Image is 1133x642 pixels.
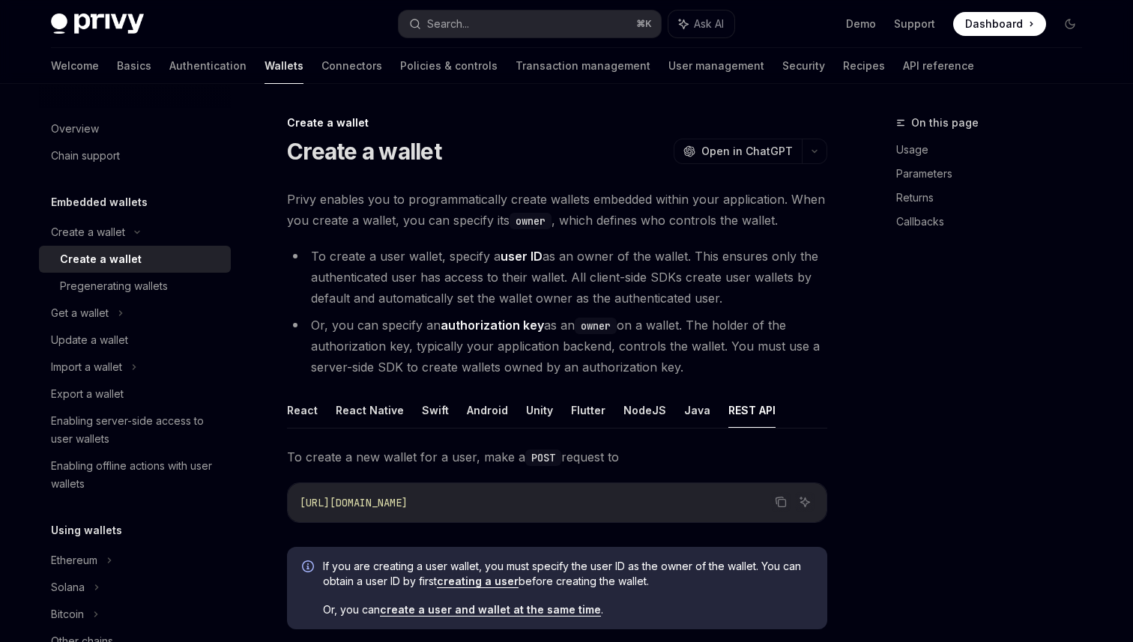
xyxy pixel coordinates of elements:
span: To create a new wallet for a user, make a request to [287,446,827,467]
div: Create a wallet [287,115,827,130]
div: Import a wallet [51,358,122,376]
span: ⌘ K [636,18,652,30]
code: owner [575,318,617,334]
span: Ask AI [694,16,724,31]
button: Flutter [571,393,605,428]
span: Privy enables you to programmatically create wallets embedded within your application. When you c... [287,189,827,231]
a: Pregenerating wallets [39,273,231,300]
button: Android [467,393,508,428]
a: Dashboard [953,12,1046,36]
button: Open in ChatGPT [674,139,802,164]
span: Or, you can . [323,602,812,617]
button: NodeJS [623,393,666,428]
a: Authentication [169,48,247,84]
div: Ethereum [51,551,97,569]
code: POST [525,449,561,466]
button: React Native [336,393,404,428]
div: Enabling offline actions with user wallets [51,457,222,493]
code: owner [510,213,552,229]
button: Ask AI [668,10,734,37]
strong: authorization key [441,318,544,333]
a: Connectors [321,48,382,84]
a: Support [894,16,935,31]
button: Java [684,393,710,428]
a: Transaction management [516,48,650,84]
a: Parameters [896,162,1094,186]
div: Update a wallet [51,331,128,349]
a: Create a wallet [39,246,231,273]
a: Security [782,48,825,84]
button: Toggle dark mode [1058,12,1082,36]
button: Swift [422,393,449,428]
a: Welcome [51,48,99,84]
div: Create a wallet [51,223,125,241]
h5: Using wallets [51,521,122,539]
div: Pregenerating wallets [60,277,168,295]
a: API reference [903,48,974,84]
a: Demo [846,16,876,31]
img: dark logo [51,13,144,34]
div: Export a wallet [51,385,124,403]
div: Solana [51,578,85,596]
a: Export a wallet [39,381,231,408]
span: On this page [911,114,979,132]
button: Ask AI [795,492,815,512]
a: Basics [117,48,151,84]
a: Wallets [265,48,303,84]
div: Create a wallet [60,250,142,268]
a: Callbacks [896,210,1094,234]
div: Chain support [51,147,120,165]
svg: Info [302,560,317,575]
a: Update a wallet [39,327,231,354]
div: Search... [427,15,469,33]
a: Policies & controls [400,48,498,84]
button: Search...⌘K [399,10,661,37]
a: create a user and wallet at the same time [380,603,601,617]
a: Enabling server-side access to user wallets [39,408,231,452]
li: Or, you can specify an as an on a wallet. The holder of the authorization key, typically your app... [287,315,827,378]
span: [URL][DOMAIN_NAME] [300,496,408,509]
button: React [287,393,318,428]
button: Copy the contents from the code block [771,492,791,512]
a: Chain support [39,142,231,169]
a: Enabling offline actions with user wallets [39,452,231,497]
div: Bitcoin [51,605,84,623]
a: User management [668,48,764,84]
div: Overview [51,120,99,138]
h1: Create a wallet [287,138,441,165]
a: creating a user [437,575,519,588]
a: Returns [896,186,1094,210]
button: Unity [526,393,553,428]
div: Get a wallet [51,304,109,322]
a: Usage [896,138,1094,162]
button: REST API [728,393,776,428]
strong: user ID [501,249,543,264]
span: Open in ChatGPT [701,144,793,159]
h5: Embedded wallets [51,193,148,211]
a: Recipes [843,48,885,84]
a: Overview [39,115,231,142]
span: If you are creating a user wallet, you must specify the user ID as the owner of the wallet. You c... [323,559,812,589]
li: To create a user wallet, specify a as an owner of the wallet. This ensures only the authenticated... [287,246,827,309]
div: Enabling server-side access to user wallets [51,412,222,448]
span: Dashboard [965,16,1023,31]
